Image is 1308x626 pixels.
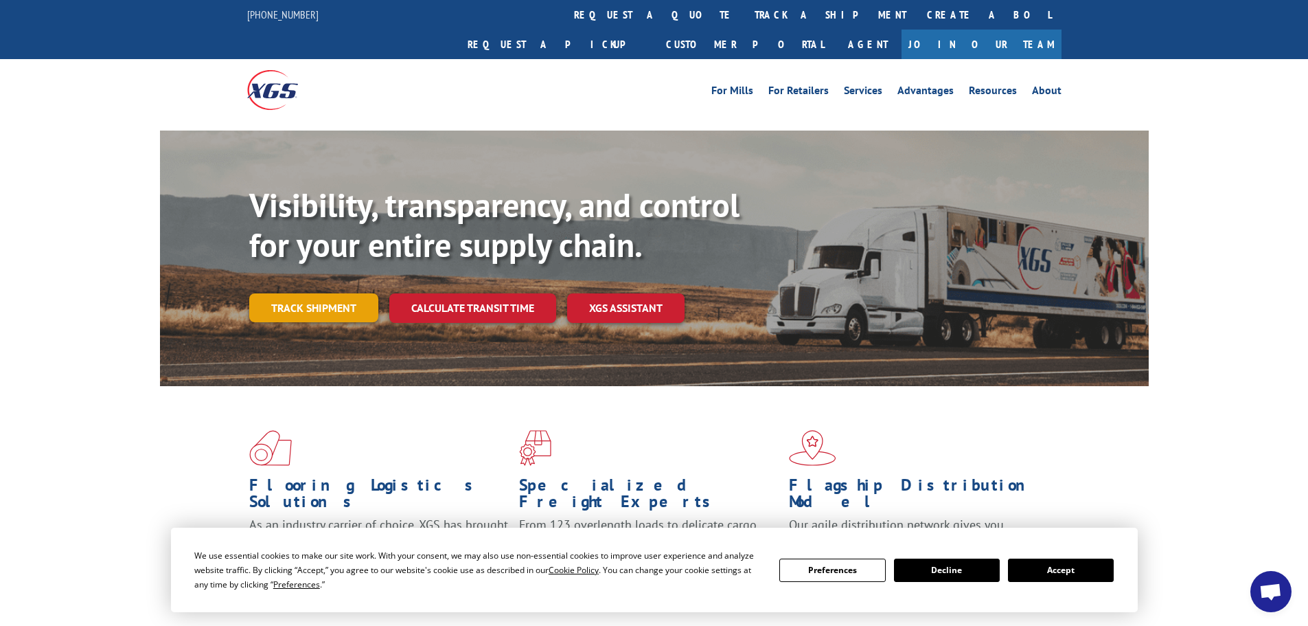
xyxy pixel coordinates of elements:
a: Join Our Team [902,30,1062,59]
button: Accept [1008,559,1114,582]
a: For Mills [711,85,753,100]
a: Track shipment [249,293,378,322]
a: Resources [969,85,1017,100]
button: Preferences [779,559,885,582]
a: Open chat [1250,571,1292,612]
a: Customer Portal [656,30,834,59]
p: From 123 overlength loads to delicate cargo, our experienced staff knows the best way to move you... [519,517,779,578]
a: Advantages [897,85,954,100]
h1: Specialized Freight Experts [519,477,779,517]
a: Services [844,85,882,100]
a: XGS ASSISTANT [567,293,685,323]
div: Cookie Consent Prompt [171,528,1138,612]
span: Our agile distribution network gives you nationwide inventory management on demand. [789,517,1042,549]
img: xgs-icon-flagship-distribution-model-red [789,430,836,466]
h1: Flagship Distribution Model [789,477,1048,517]
img: xgs-icon-focused-on-flooring-red [519,430,551,466]
a: For Retailers [768,85,829,100]
h1: Flooring Logistics Solutions [249,477,509,517]
span: Preferences [273,579,320,590]
span: As an industry carrier of choice, XGS has brought innovation and dedication to flooring logistics... [249,517,508,566]
button: Decline [894,559,1000,582]
img: xgs-icon-total-supply-chain-intelligence-red [249,430,292,466]
a: About [1032,85,1062,100]
a: Calculate transit time [389,293,556,323]
a: [PHONE_NUMBER] [247,8,319,21]
span: Cookie Policy [549,564,599,576]
a: Agent [834,30,902,59]
div: We use essential cookies to make our site work. With your consent, we may also use non-essential ... [194,548,763,592]
a: Request a pickup [457,30,656,59]
b: Visibility, transparency, and control for your entire supply chain. [249,183,739,266]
